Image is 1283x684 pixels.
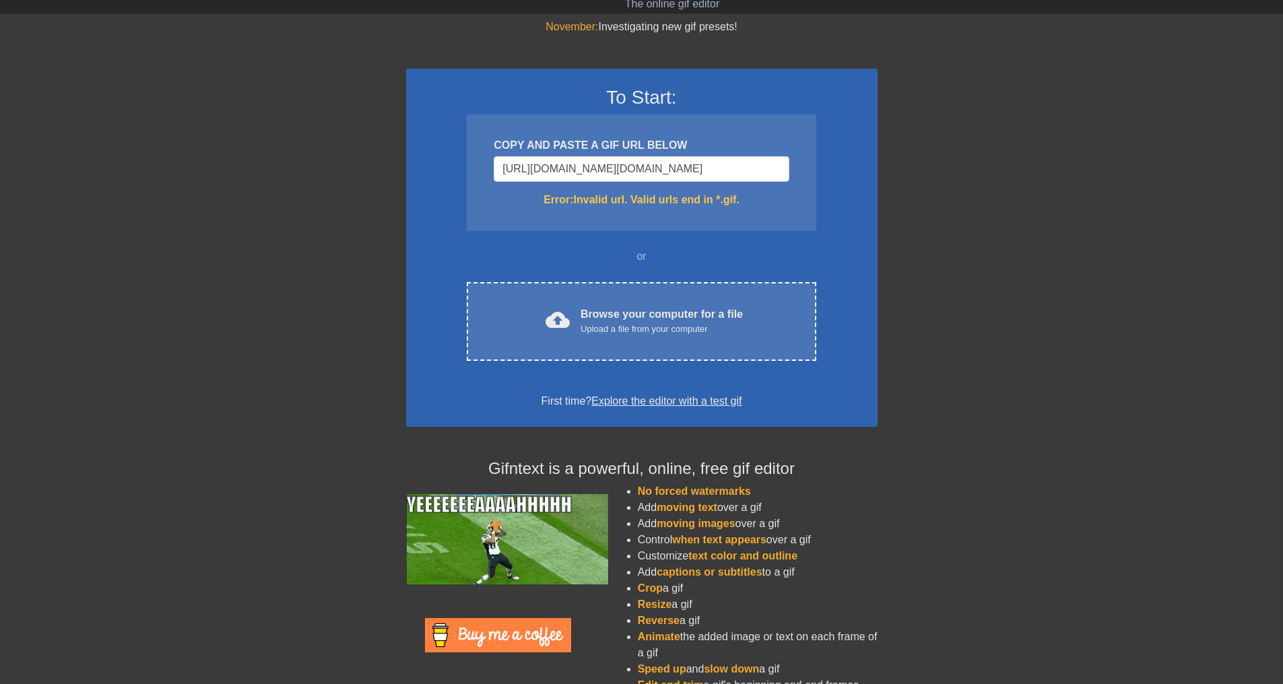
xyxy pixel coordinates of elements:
div: COPY AND PASTE A GIF URL BELOW [494,137,789,153]
li: Add over a gif [638,500,878,516]
h3: To Start: [424,86,860,109]
li: a gif [638,596,878,613]
h4: Gifntext is a powerful, online, free gif editor [406,459,878,479]
li: and a gif [638,661,878,677]
input: Username [494,156,789,182]
span: slow down [704,663,759,675]
li: the added image or text on each frame of a gif [638,629,878,661]
li: a gif [638,613,878,629]
a: Explore the editor with a test gif [591,395,742,407]
span: moving text [657,502,717,513]
div: Browse your computer for a file [581,306,743,336]
span: Reverse [638,615,680,626]
span: November: [546,21,598,32]
span: moving images [657,518,735,529]
img: Buy Me A Coffee [425,618,571,652]
li: Customize [638,548,878,564]
span: Crop [638,582,663,594]
span: cloud_upload [546,308,570,332]
li: Add to a gif [638,564,878,580]
span: No forced watermarks [638,485,751,497]
span: Resize [638,598,672,610]
img: football_small.gif [406,494,608,584]
li: a gif [638,580,878,596]
div: or [441,248,843,265]
div: Error: Invalid url. Valid urls end in *.gif. [494,192,789,208]
span: when text appears [672,534,766,545]
li: Add over a gif [638,516,878,532]
span: Animate [638,631,680,642]
div: First time? [424,393,860,409]
div: Investigating new gif presets! [406,19,878,35]
span: text color and outline [688,550,797,561]
li: Control over a gif [638,532,878,548]
span: Speed up [638,663,686,675]
span: captions or subtitles [657,566,762,578]
div: Upload a file from your computer [581,322,743,336]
